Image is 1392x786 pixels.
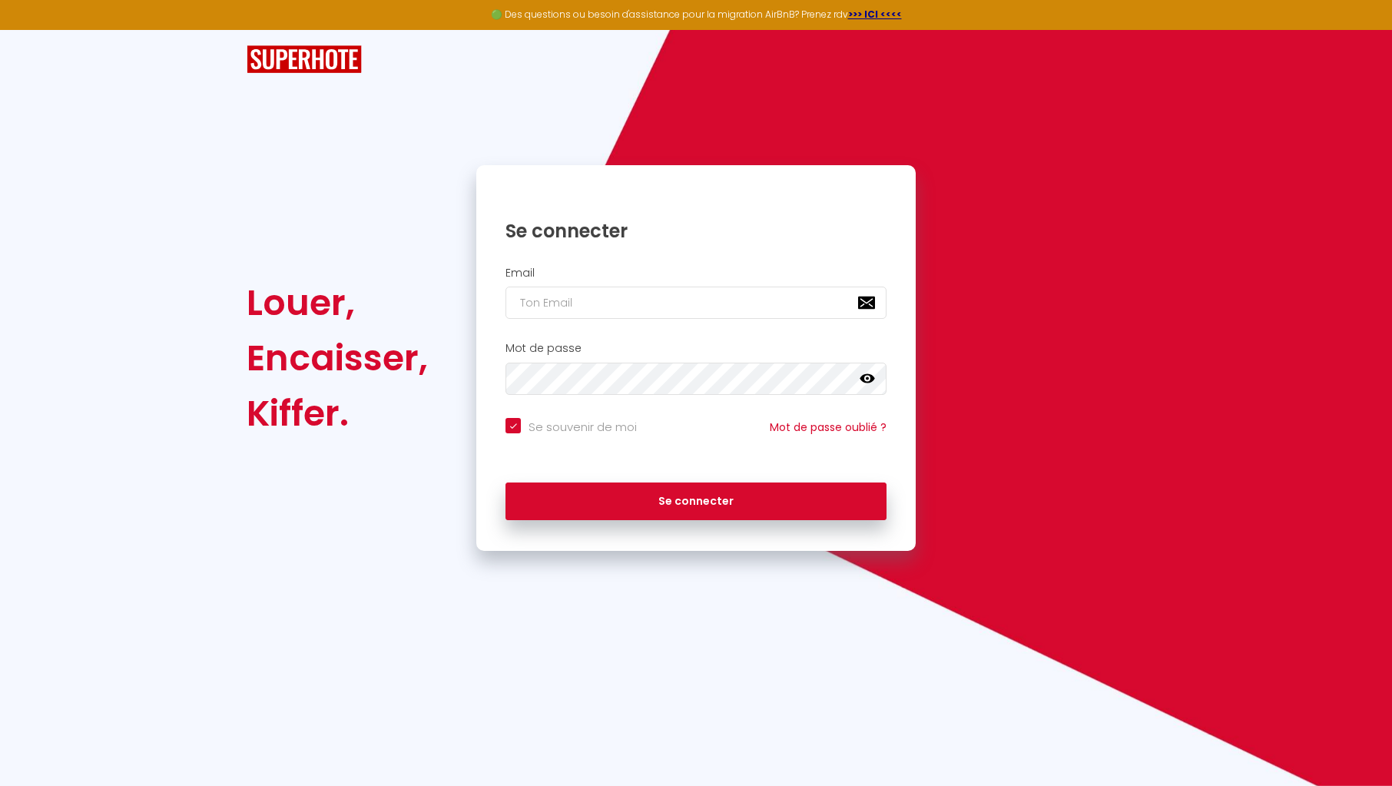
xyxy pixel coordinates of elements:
[247,330,428,386] div: Encaisser,
[247,45,362,74] img: SuperHote logo
[247,386,428,441] div: Kiffer.
[247,275,428,330] div: Louer,
[505,287,887,319] input: Ton Email
[505,483,887,521] button: Se connecter
[505,219,887,243] h1: Se connecter
[505,342,887,355] h2: Mot de passe
[848,8,902,21] a: >>> ICI <<<<
[505,267,887,280] h2: Email
[770,420,887,435] a: Mot de passe oublié ?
